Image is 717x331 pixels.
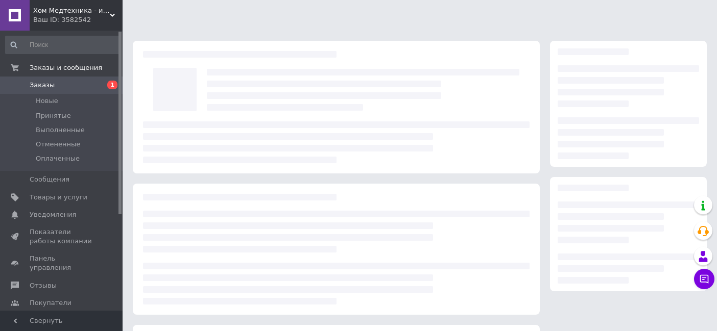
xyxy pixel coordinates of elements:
[30,281,57,290] span: Отзывы
[694,269,714,289] button: Чат с покупателем
[30,81,55,90] span: Заказы
[5,36,121,54] input: Поиск
[36,154,80,163] span: Оплаченные
[30,227,94,246] span: Показатели работы компании
[107,81,117,89] span: 1
[30,193,87,202] span: Товары и услуги
[36,125,85,135] span: Выполненные
[30,63,102,72] span: Заказы и сообщения
[33,15,123,24] div: Ваш ID: 3582542
[33,6,110,15] span: Хом Медтехника - интернет магазин
[30,298,71,308] span: Покупатели
[36,111,71,120] span: Принятые
[30,175,69,184] span: Сообщения
[36,140,80,149] span: Отмененные
[30,254,94,272] span: Панель управления
[36,96,58,106] span: Новые
[30,210,76,219] span: Уведомления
